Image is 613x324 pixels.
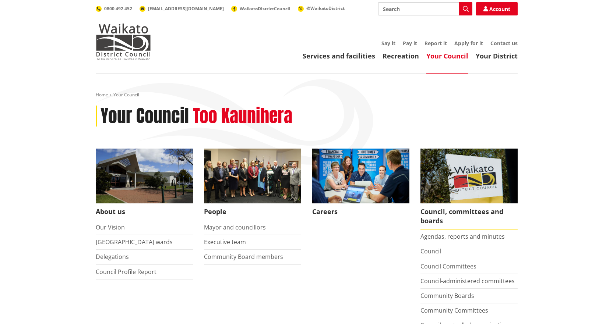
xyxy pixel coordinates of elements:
[303,51,375,60] a: Services and facilities
[204,223,266,231] a: Mayor and councillors
[312,149,409,220] a: Careers
[96,149,193,220] a: WDC Building 0015 About us
[96,92,518,98] nav: breadcrumb
[420,277,515,285] a: Council-administered committees
[96,203,193,220] span: About us
[420,149,518,229] a: Waikato-District-Council-sign Council, committees and boards
[454,40,483,47] a: Apply for it
[476,51,518,60] a: Your District
[96,92,108,98] a: Home
[96,223,125,231] a: Our Vision
[306,5,345,11] span: @WaikatoDistrict
[96,6,132,12] a: 0800 492 452
[104,6,132,12] span: 0800 492 452
[96,24,151,60] img: Waikato District Council - Te Kaunihera aa Takiwaa o Waikato
[140,6,224,12] a: [EMAIL_ADDRESS][DOMAIN_NAME]
[383,51,419,60] a: Recreation
[148,6,224,12] span: [EMAIL_ADDRESS][DOMAIN_NAME]
[231,6,290,12] a: WaikatoDistrictCouncil
[96,238,173,246] a: [GEOGRAPHIC_DATA] wards
[240,6,290,12] span: WaikatoDistrictCouncil
[378,2,472,15] input: Search input
[113,92,139,98] span: Your Council
[204,203,301,220] span: People
[96,253,129,261] a: Delegations
[403,40,417,47] a: Pay it
[490,40,518,47] a: Contact us
[96,268,156,276] a: Council Profile Report
[298,5,345,11] a: @WaikatoDistrict
[420,306,488,314] a: Community Committees
[420,247,441,255] a: Council
[204,253,283,261] a: Community Board members
[312,149,409,203] img: Office staff in meeting - Career page
[204,149,301,203] img: 2022 Council
[420,292,474,300] a: Community Boards
[101,106,189,127] h1: Your Council
[193,106,292,127] h2: Too Kaunihera
[381,40,395,47] a: Say it
[420,262,476,270] a: Council Committees
[420,149,518,203] img: Waikato-District-Council-sign
[204,149,301,220] a: 2022 Council People
[96,149,193,203] img: WDC Building 0015
[420,203,518,229] span: Council, committees and boards
[420,232,505,241] a: Agendas, reports and minutes
[476,2,518,15] a: Account
[312,203,409,220] span: Careers
[204,238,246,246] a: Executive team
[424,40,447,47] a: Report it
[426,51,468,60] a: Your Council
